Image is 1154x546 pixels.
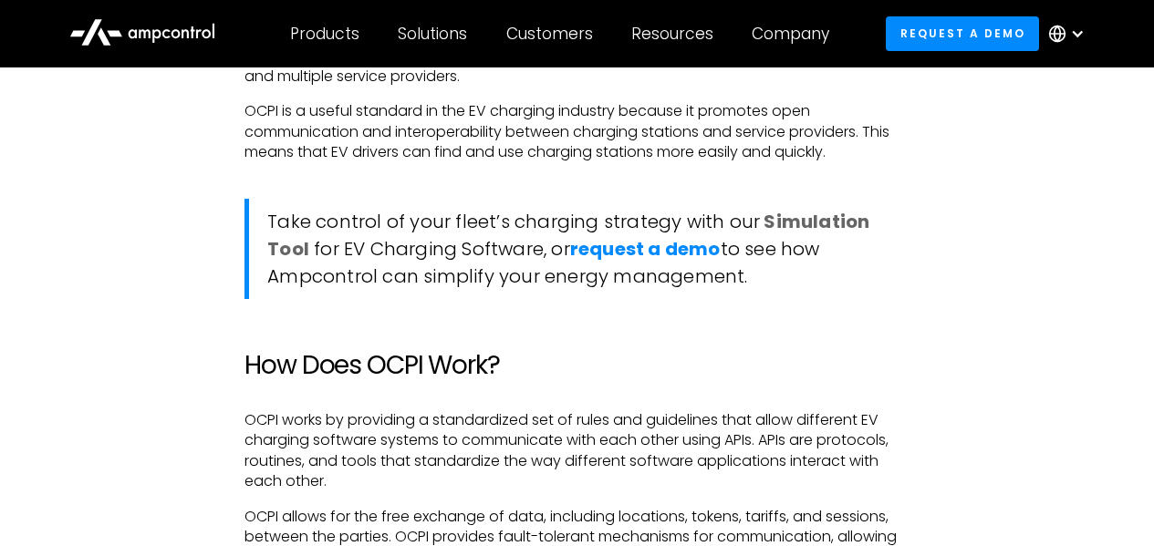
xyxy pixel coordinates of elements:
[752,24,829,44] div: Company
[631,24,713,44] div: Resources
[290,24,359,44] div: Products
[398,24,467,44] div: Solutions
[570,236,721,262] a: request a demo
[506,24,593,44] div: Customers
[244,199,910,299] blockquote: Take control of your fleet’s charging strategy with our for EV Charging Software, or to see how A...
[886,16,1039,50] a: Request a demo
[244,410,910,492] p: OCPI works by providing a standardized set of rules and guidelines that allow different EV chargi...
[244,350,910,381] h2: How Does OCPI Work?
[244,101,910,162] p: OCPI is a useful standard in the EV charging industry because it promotes open communication and ...
[267,209,869,262] a: Simulation Tool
